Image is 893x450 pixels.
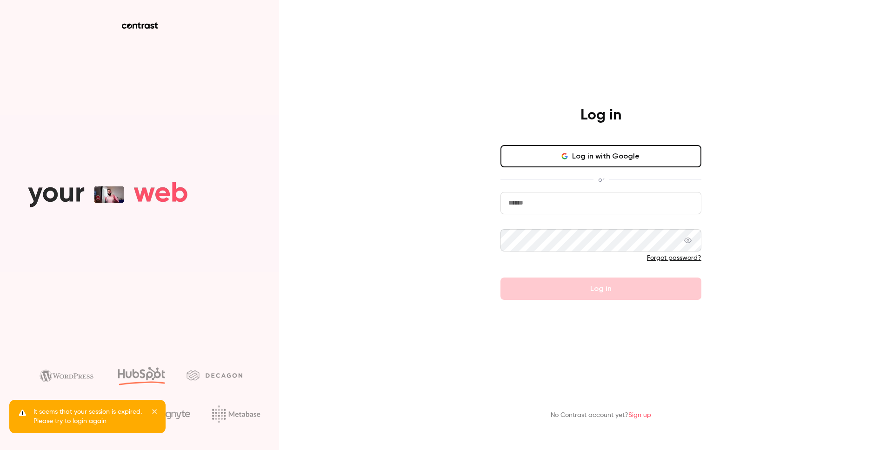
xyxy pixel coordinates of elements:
[152,407,158,418] button: close
[500,145,701,167] button: Log in with Google
[580,106,621,125] h4: Log in
[33,407,145,426] p: It seems that your session is expired. Please try to login again
[647,255,701,261] a: Forgot password?
[187,370,242,380] img: decagon
[551,410,651,420] p: No Contrast account yet?
[628,412,651,418] a: Sign up
[593,175,609,185] span: or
